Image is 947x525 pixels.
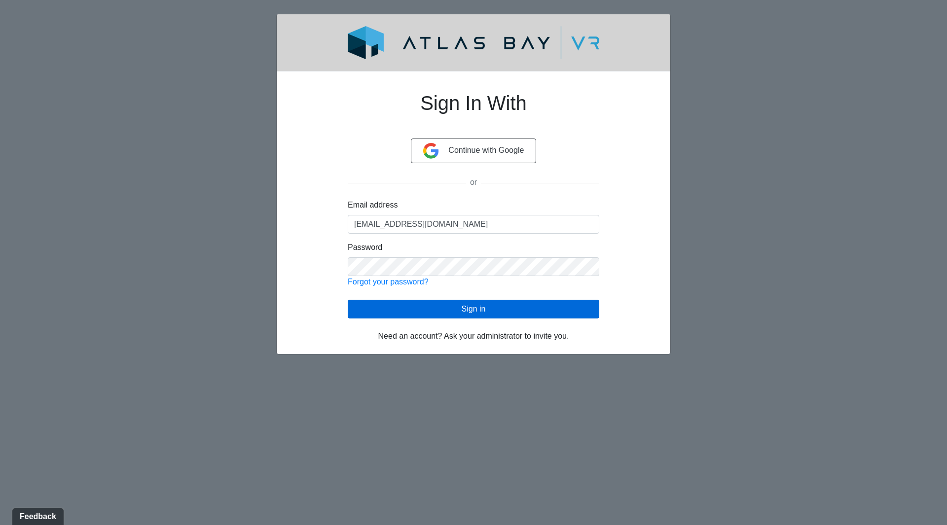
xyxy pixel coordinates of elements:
button: Continue with Google [411,139,537,163]
iframe: Ybug feedback widget [7,505,66,525]
a: Forgot your password? [348,278,429,286]
span: Need an account? Ask your administrator to invite you. [378,332,569,340]
button: Sign in [348,300,599,318]
label: Email address [348,199,398,211]
span: or [466,178,481,186]
h1: Sign In With [348,79,599,139]
span: Continue with Google [448,146,524,154]
img: logo [324,26,623,59]
input: Enter email [348,215,599,234]
label: Password [348,242,382,253]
